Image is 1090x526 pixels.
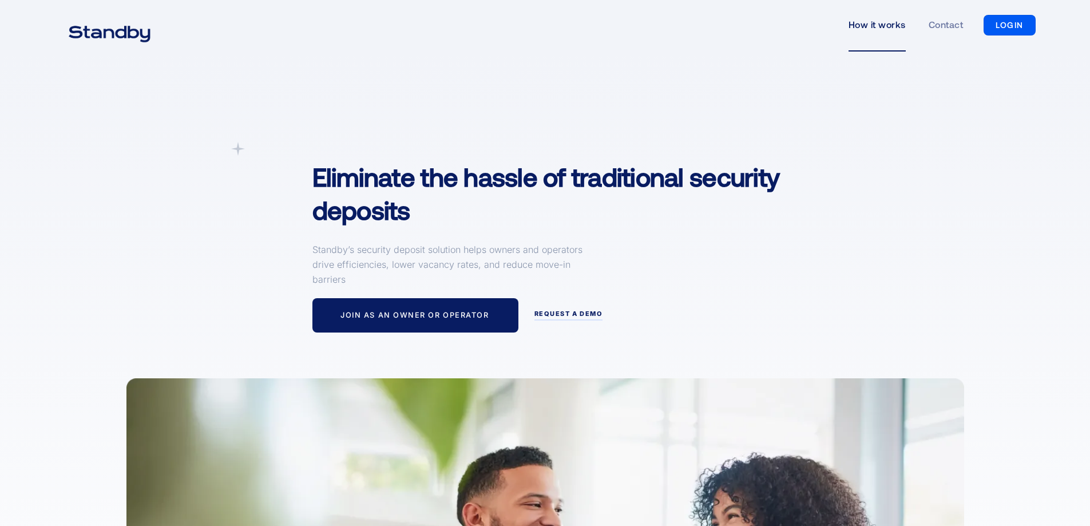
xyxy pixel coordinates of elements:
a: request a demo [534,310,603,321]
div: A simpler Deposit Solution [312,142,427,153]
a: home [54,18,165,32]
a: Join as an owner or operator [312,298,518,333]
p: Standby’s security deposit solution helps owners and operators drive efficiencies, lower vacancy ... [312,242,587,287]
div: Join as an owner or operator [340,311,489,320]
div: request a demo [534,310,603,318]
h1: Eliminate the hassle of traditional security deposits [312,160,849,226]
a: LOGIN [984,15,1036,35]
